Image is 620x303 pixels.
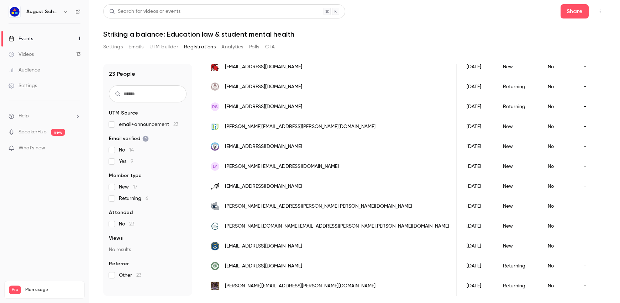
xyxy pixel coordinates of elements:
span: 6 [146,196,148,201]
span: Yes [119,158,133,165]
div: New [496,196,541,216]
button: CTA [265,41,275,53]
span: [PERSON_NAME][EMAIL_ADDRESS][PERSON_NAME][PERSON_NAME][DOMAIN_NAME] [225,203,412,210]
div: Settings [9,82,37,89]
div: [DATE] [459,196,496,216]
span: No [119,220,134,228]
span: [EMAIL_ADDRESS][DOMAIN_NAME] [225,143,302,150]
button: Analytics [221,41,243,53]
div: Search for videos or events [109,8,180,15]
div: Audience [9,67,40,74]
div: New [496,117,541,137]
div: - [577,256,604,276]
div: [DATE] [459,216,496,236]
div: - [577,276,604,296]
span: [EMAIL_ADDRESS][DOMAIN_NAME] [225,83,302,91]
span: 9 [131,159,133,164]
span: Email verified [109,135,149,142]
div: [DATE] [459,97,496,117]
div: - [577,196,604,216]
span: [EMAIL_ADDRESS][DOMAIN_NAME] [225,183,302,190]
p: No results [109,246,186,253]
img: saa-sds.org [211,142,219,151]
div: New [496,216,541,236]
img: allegrocharterschool.org [211,182,219,191]
div: - [577,57,604,77]
button: Emails [128,41,143,53]
span: LY [213,163,217,170]
div: Videos [9,51,34,58]
div: [DATE] [459,156,496,176]
span: [PERSON_NAME][EMAIL_ADDRESS][PERSON_NAME][DOMAIN_NAME] [225,282,375,290]
h1: 23 People [109,70,135,78]
div: - [577,216,604,236]
div: Returning [496,256,541,276]
img: rusd.org [211,122,219,131]
img: achs.net [211,242,219,250]
img: fordhamprep.org [211,83,219,91]
button: Settings [103,41,123,53]
div: New [496,176,541,196]
span: [EMAIL_ADDRESS][DOMAIN_NAME] [225,243,302,250]
span: Attended [109,209,133,216]
div: - [577,156,604,176]
div: - [577,77,604,97]
div: [DATE] [459,117,496,137]
span: [EMAIL_ADDRESS][DOMAIN_NAME] [225,103,302,111]
div: - [577,117,604,137]
span: [PERSON_NAME][EMAIL_ADDRESS][PERSON_NAME][DOMAIN_NAME] [225,123,375,131]
div: Events [9,35,33,42]
div: No [541,196,577,216]
div: New [496,156,541,176]
span: Help [19,112,29,120]
h6: August Schools [26,8,60,15]
iframe: Noticeable Trigger [72,145,80,151]
span: email+announcement [119,121,178,128]
span: [EMAIL_ADDRESS][DOMAIN_NAME] [225,262,302,270]
div: No [541,176,577,196]
span: [EMAIL_ADDRESS][DOMAIN_NAME] [225,63,302,71]
div: No [541,216,577,236]
section: facet-groups [109,110,186,279]
div: [DATE] [459,256,496,276]
span: Referrer [109,260,129,267]
div: No [541,77,577,97]
span: 14 [129,148,134,153]
img: glynn.k12.ga.us [211,222,219,230]
div: - [577,97,604,117]
span: New [119,184,137,191]
div: No [541,236,577,256]
div: Returning [496,77,541,97]
img: elbert.k12.ga.us [211,202,219,211]
div: No [541,156,577,176]
button: Polls [249,41,259,53]
button: UTM builder [149,41,178,53]
a: SpeakerHub [19,128,47,136]
div: No [541,57,577,77]
div: - [577,137,604,156]
span: Other [119,272,141,279]
div: [DATE] [459,57,496,77]
span: RS [212,103,218,110]
div: - [577,176,604,196]
div: No [541,256,577,276]
img: sacredheartacademyhempstead.org [211,63,219,71]
div: [DATE] [459,276,496,296]
span: Views [109,235,123,242]
div: New [496,57,541,77]
span: 17 [133,185,137,190]
img: woodlawnschool.org [211,262,219,270]
span: Member type [109,172,142,179]
div: No [541,276,577,296]
span: 23 [129,222,134,227]
div: No [541,97,577,117]
span: [PERSON_NAME][EMAIL_ADDRESS][DOMAIN_NAME] [225,163,339,170]
li: help-dropdown-opener [9,112,80,120]
span: No [119,147,134,154]
div: Returning [496,97,541,117]
span: Pro [9,286,21,294]
div: No [541,137,577,156]
span: Returning [119,195,148,202]
span: Plan usage [25,287,80,293]
div: - [577,236,604,256]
